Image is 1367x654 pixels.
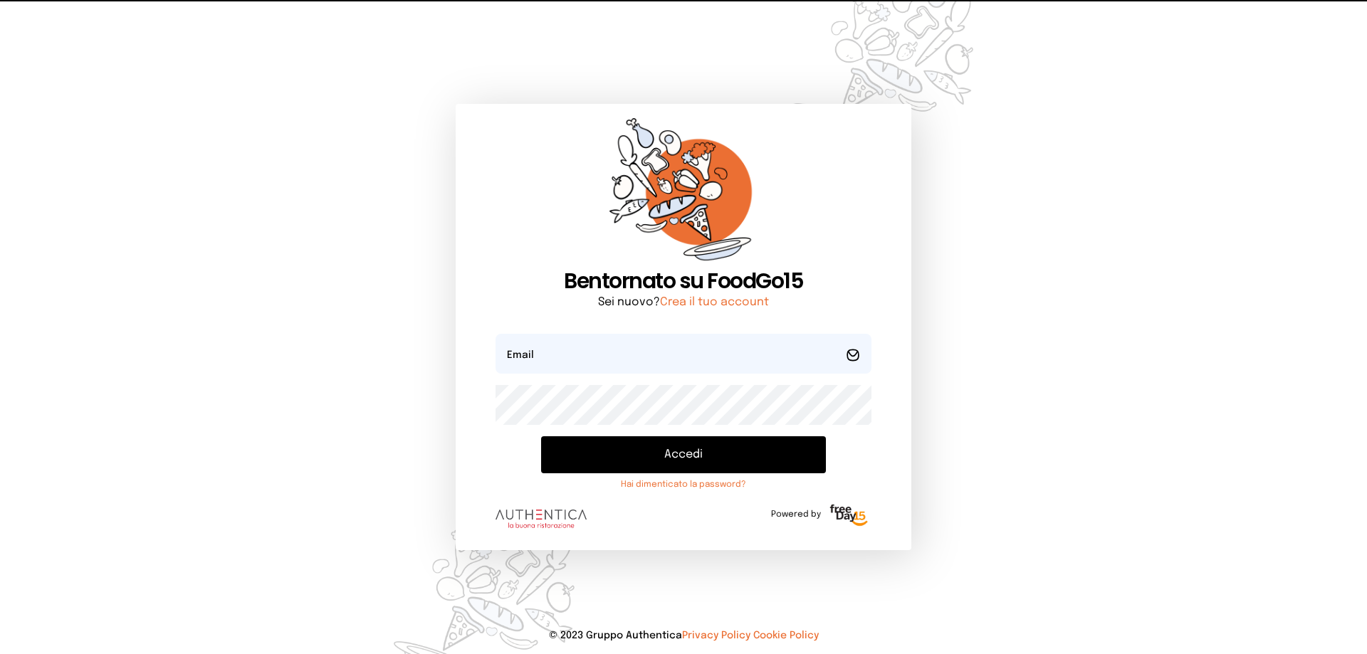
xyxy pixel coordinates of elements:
span: Powered by [771,509,821,520]
p: © 2023 Gruppo Authentica [23,628,1344,643]
a: Cookie Policy [753,631,819,640]
img: logo.8f33a47.png [496,510,587,528]
button: Accedi [541,436,826,473]
a: Hai dimenticato la password? [541,479,826,490]
h1: Bentornato su FoodGo15 [496,268,871,294]
a: Privacy Policy [682,631,750,640]
a: Crea il tuo account [660,296,769,308]
p: Sei nuovo? [496,294,871,311]
img: logo-freeday.3e08031.png [827,502,871,530]
img: sticker-orange.65babaf.png [609,118,758,268]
